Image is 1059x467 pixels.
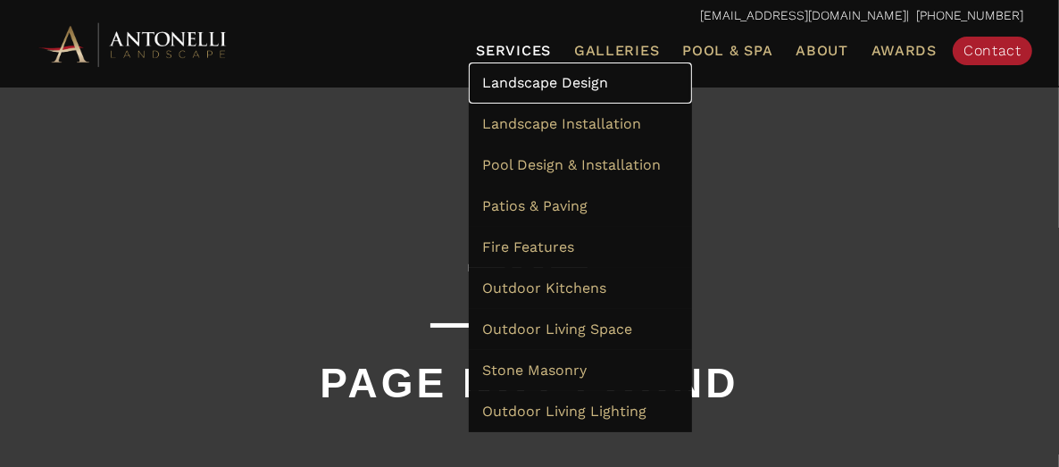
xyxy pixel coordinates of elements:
[469,186,692,227] a: Patios & Paving
[476,44,551,58] span: Services
[788,39,855,63] a: About
[482,197,588,214] span: Patios & Paving
[482,321,632,338] span: Outdoor Living Space
[469,39,558,63] a: Services
[482,403,646,420] span: Outdoor Living Lighting
[682,42,772,59] span: Pool & Spa
[469,309,692,350] a: Outdoor Living Space
[700,8,906,22] a: [EMAIL_ADDRESS][DOMAIN_NAME]
[468,220,592,296] span: 404
[864,39,944,63] a: Awards
[469,227,692,268] a: Fire Features
[482,238,574,255] span: Fire Features
[963,42,1021,59] span: Contact
[320,360,738,406] span: PAGE NOT FOUND
[953,37,1032,65] a: Contact
[482,279,606,296] span: Outdoor Kitchens
[482,115,641,132] span: Landscape Installation
[469,145,692,186] a: Pool Design & Installation
[469,350,692,391] a: Stone Masonry
[574,42,659,59] span: Galleries
[469,391,692,432] a: Outdoor Living Lighting
[796,44,848,58] span: About
[482,362,587,379] span: Stone Masonry
[482,156,661,173] span: Pool Design & Installation
[469,104,692,145] a: Landscape Installation
[567,39,666,63] a: Galleries
[36,20,232,69] img: Antonelli Horizontal Logo
[871,42,937,59] span: Awards
[675,39,780,63] a: Pool & Spa
[36,4,1023,28] p: | [PHONE_NUMBER]
[469,63,692,104] a: Landscape Design
[482,74,608,91] span: Landscape Design
[469,268,692,309] a: Outdoor Kitchens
